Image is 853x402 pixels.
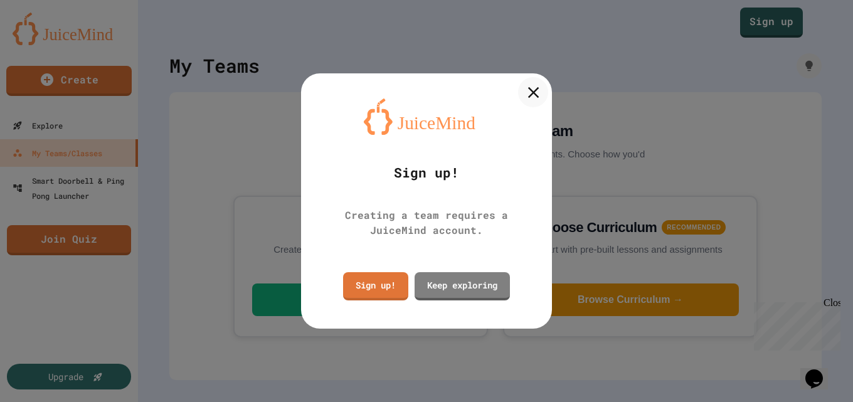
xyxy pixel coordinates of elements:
[364,98,489,135] img: logo-orange.svg
[415,272,510,300] a: Keep exploring
[5,5,87,80] div: Chat with us now!Close
[320,208,533,238] div: Creating a team requires a JuiceMind account.
[343,272,408,300] a: Sign up!
[394,163,459,183] div: Sign up!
